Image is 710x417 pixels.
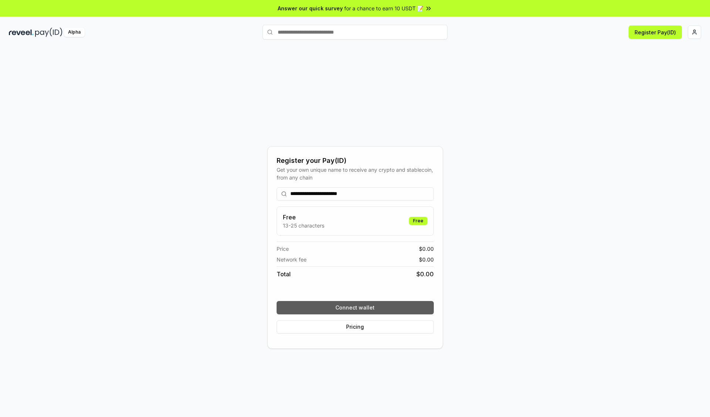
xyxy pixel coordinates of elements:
[283,213,324,222] h3: Free
[277,320,434,334] button: Pricing
[344,4,423,12] span: for a chance to earn 10 USDT 📝
[277,256,307,263] span: Network fee
[277,166,434,181] div: Get your own unique name to receive any crypto and stablecoin, from any chain
[277,301,434,314] button: Connect wallet
[277,245,289,253] span: Price
[416,270,434,278] span: $ 0.00
[629,25,682,39] button: Register Pay(ID)
[409,217,427,225] div: Free
[419,245,434,253] span: $ 0.00
[419,256,434,263] span: $ 0.00
[277,270,291,278] span: Total
[277,155,434,166] div: Register your Pay(ID)
[278,4,343,12] span: Answer our quick survey
[35,28,62,37] img: pay_id
[9,28,34,37] img: reveel_dark
[283,222,324,229] p: 13-25 characters
[64,28,85,37] div: Alpha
